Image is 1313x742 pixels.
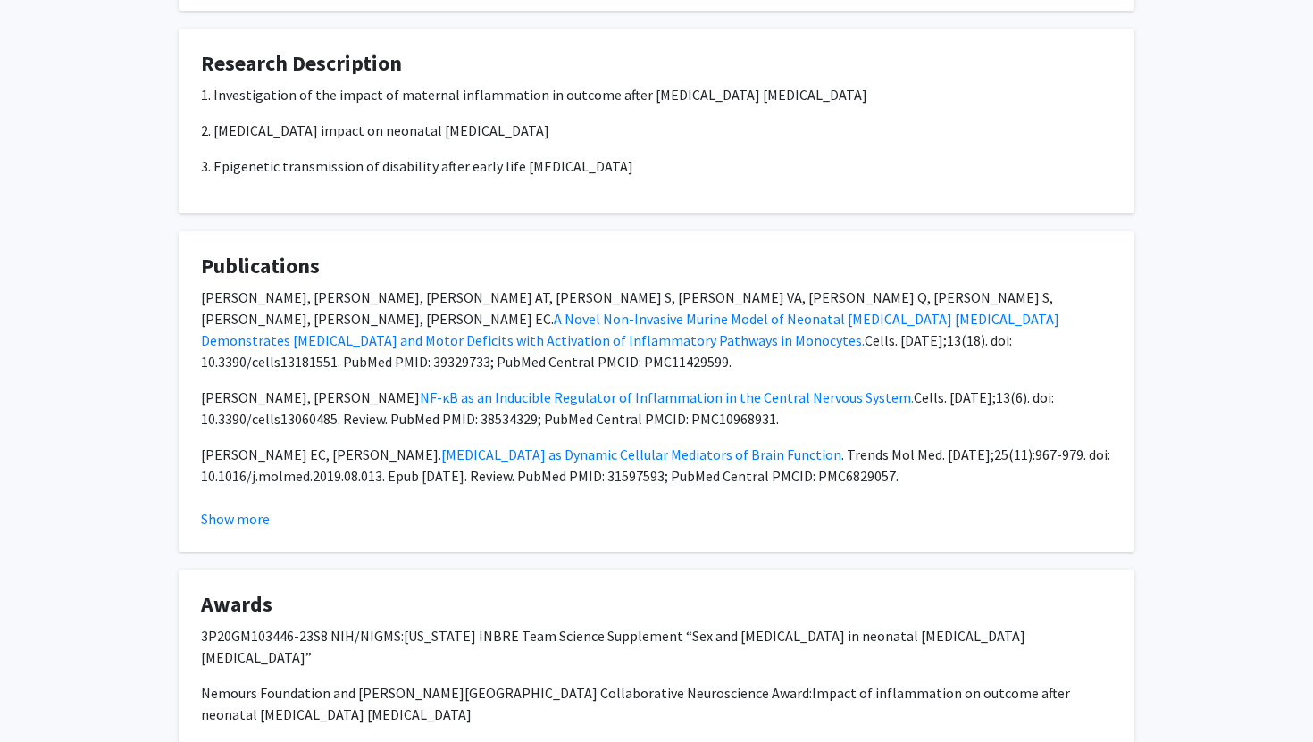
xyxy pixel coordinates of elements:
h4: Awards [201,592,1112,618]
a: A Novel Non-Invasive Murine Model of Neonatal [MEDICAL_DATA] [MEDICAL_DATA] Demonstrates [MEDICAL... [201,310,1059,349]
button: Show more [201,508,270,529]
span: [US_STATE] INBRE Team Science Supplement “Sex and [MEDICAL_DATA] in neonatal [MEDICAL_DATA] [MEDI... [201,627,1025,666]
span: Impact of inflammation on outcome after neonatal [MEDICAL_DATA] [MEDICAL_DATA] [201,684,1070,723]
a: NF-κB as an Inducible Regulator of Inflammation in the Central Nervous System. [420,388,914,406]
a: [MEDICAL_DATA] as Dynamic Cellular Mediators of Brain Function [441,446,841,463]
p: 3. Epigenetic transmission of disability after early life [MEDICAL_DATA] [201,155,1112,177]
p: 2. [MEDICAL_DATA] impact on neonatal [MEDICAL_DATA] [201,120,1112,141]
p: Nemours Foundation and [PERSON_NAME][GEOGRAPHIC_DATA] Collaborative Neuroscience Award: [201,682,1112,725]
p: 3P20GM103446-23S8 NIH/NIGMS: [201,625,1112,668]
p: [PERSON_NAME] EC, [PERSON_NAME]. . Trends Mol Med. [DATE];25(11):967-979. doi: 10.1016/j.molmed.2... [201,444,1112,487]
p: [PERSON_NAME], [PERSON_NAME], [PERSON_NAME] AT, [PERSON_NAME] S, [PERSON_NAME] VA, [PERSON_NAME] ... [201,287,1112,372]
h4: Research Description [201,51,1112,77]
iframe: Chat [13,662,76,729]
p: 1. Investigation of the impact of maternal inflammation in outcome after [MEDICAL_DATA] [MEDICAL_... [201,84,1112,105]
p: [PERSON_NAME], [PERSON_NAME] Cells. [DATE];13(6). doi: 10.3390/cells13060485. Review. PubMed PMID... [201,387,1112,429]
h4: Publications [201,254,1112,279]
